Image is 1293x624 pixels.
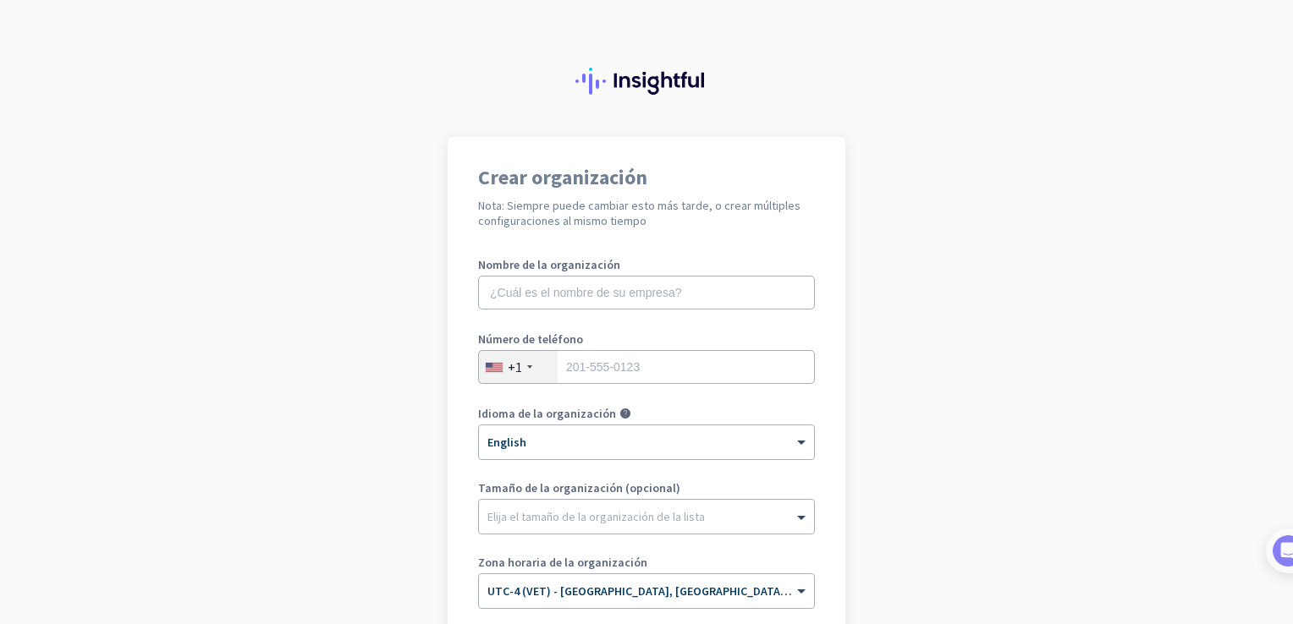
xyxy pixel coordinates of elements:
[478,167,815,188] h1: Crear organización
[478,259,815,271] label: Nombre de la organización
[478,333,815,345] label: Número de teléfono
[508,359,522,375] div: +1
[478,350,815,384] input: 201-555-0123
[619,408,631,419] i: help
[575,68,718,95] img: Insightful
[478,482,815,494] label: Tamaño de la organización (opcional)
[478,408,616,419] label: Idioma de la organización
[478,198,815,228] h2: Nota: Siempre puede cambiar esto más tarde, o crear múltiples configuraciones al mismo tiempo
[478,556,815,568] label: Zona horaria de la organización
[478,276,815,309] input: ¿Cuál es el nombre de su empresa?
